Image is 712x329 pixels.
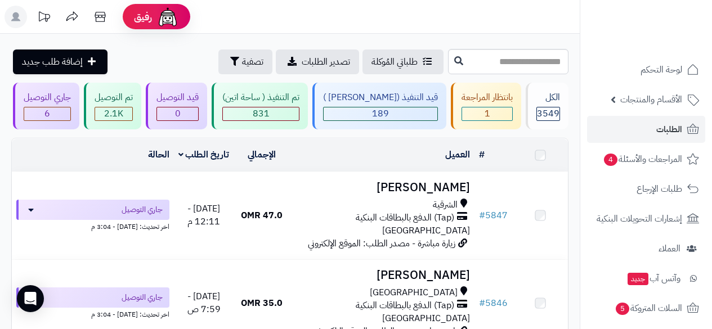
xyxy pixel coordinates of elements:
[356,299,454,312] span: (Tap) الدفع بالبطاقات البنكية
[537,107,559,120] span: 3549
[248,148,276,161] a: الإجمالي
[587,175,705,202] a: طلبات الإرجاع
[362,49,444,74] a: طلباتي المُوكلة
[95,91,133,104] div: تم التوصيل
[620,92,682,107] span: الأقسام والمنتجات
[156,6,179,28] img: ai-face.png
[371,55,418,69] span: طلباتي المُوكلة
[323,91,438,104] div: قيد التنفيذ ([PERSON_NAME] )
[11,83,82,129] a: جاري التوصيل 6
[433,199,458,211] span: الشرقية
[16,220,169,232] div: اخر تحديث: [DATE] - 3:04 م
[95,107,132,120] div: 2073
[30,6,58,31] a: تحديثات المنصة
[445,148,470,161] a: العميل
[637,181,682,197] span: طلبات الإرجاع
[241,209,283,222] span: 47.0 OMR
[597,211,682,227] span: إشعارات التحويلات البنكية
[479,296,485,310] span: #
[615,300,682,316] span: السلات المتروكة
[587,146,705,173] a: المراجعات والأسئلة4
[462,91,513,104] div: بانتظار المراجعة
[485,107,490,120] span: 1
[659,241,680,256] span: العملاء
[626,271,680,286] span: وآتس آب
[356,211,454,224] span: (Tap) الدفع بالبطاقات البنكية
[294,269,470,282] h3: [PERSON_NAME]
[479,209,485,222] span: #
[382,224,470,237] span: [GEOGRAPHIC_DATA]
[44,107,50,120] span: 6
[628,273,648,285] span: جديد
[175,107,181,120] span: 0
[178,148,230,161] a: تاريخ الطلب
[223,107,299,120] div: 831
[242,55,263,69] span: تصفية
[604,154,617,166] span: 4
[616,303,629,315] span: 5
[382,312,470,325] span: [GEOGRAPHIC_DATA]
[156,91,199,104] div: قيد التوصيل
[148,148,169,161] a: الحالة
[587,116,705,143] a: الطلبات
[587,205,705,232] a: إشعارات التحويلات البنكية
[462,107,512,120] div: 1
[324,107,437,120] div: 189
[479,296,508,310] a: #5846
[479,209,508,222] a: #5847
[587,56,705,83] a: لوحة التحكم
[82,83,144,129] a: تم التوصيل 2.1K
[587,265,705,292] a: وآتس آبجديد
[536,91,560,104] div: الكل
[302,55,350,69] span: تصدير الطلبات
[122,204,163,215] span: جاري التوصيل
[157,107,198,120] div: 0
[603,151,682,167] span: المراجعات والأسئلة
[641,62,682,78] span: لوحة التحكم
[587,235,705,262] a: العملاء
[372,107,389,120] span: 189
[276,49,359,74] a: تصدير الطلبات
[656,121,682,137] span: الطلبات
[17,285,44,312] div: Open Intercom Messenger
[13,49,108,74] a: إضافة طلب جديد
[310,83,449,129] a: قيد التنفيذ ([PERSON_NAME] ) 189
[222,91,299,104] div: تم التنفيذ ( ساحة اتين)
[22,55,83,69] span: إضافة طلب جديد
[294,181,470,194] h3: [PERSON_NAME]
[253,107,270,120] span: 831
[479,148,485,161] a: #
[187,290,221,316] span: [DATE] - 7:59 ص
[635,28,701,51] img: logo-2.png
[24,91,71,104] div: جاري التوصيل
[16,308,169,319] div: اخر تحديث: [DATE] - 3:04 م
[587,295,705,322] a: السلات المتروكة5
[24,107,70,120] div: 6
[449,83,523,129] a: بانتظار المراجعة 1
[523,83,571,129] a: الكل3549
[134,10,152,24] span: رفيق
[370,286,458,299] span: [GEOGRAPHIC_DATA]
[104,107,123,120] span: 2.1K
[241,296,283,310] span: 35.0 OMR
[218,49,272,74] button: تصفية
[144,83,209,129] a: قيد التوصيل 0
[308,237,455,250] span: زيارة مباشرة - مصدر الطلب: الموقع الإلكتروني
[209,83,310,129] a: تم التنفيذ ( ساحة اتين) 831
[187,202,220,228] span: [DATE] - 12:11 م
[122,292,163,303] span: جاري التوصيل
